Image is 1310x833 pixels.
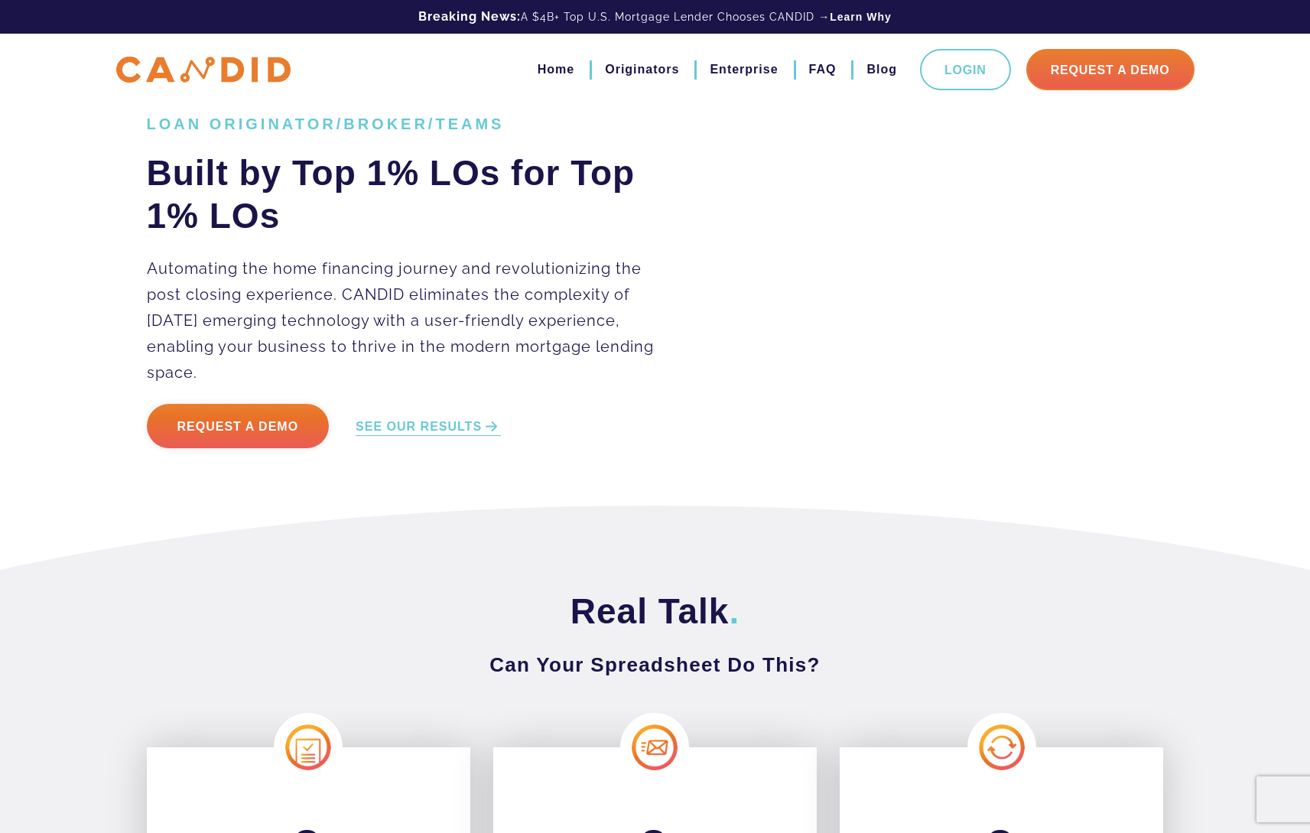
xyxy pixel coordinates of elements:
a: SEE OUR RESULTS [356,418,501,436]
h1: LOAN ORIGINATOR/BROKER/TEAMS [147,115,677,133]
h3: Can Your Spreadsheet Do This? [147,651,1164,678]
a: Request a Demo [147,404,330,448]
img: CANDID APP [116,57,291,83]
b: Breaking News: [418,9,521,24]
a: FAQ [809,57,837,83]
a: Login [920,49,1011,90]
h2: Real Talk [147,590,1164,633]
a: Enterprise [710,57,778,83]
span: . [729,591,740,631]
a: Learn Why [830,9,892,24]
a: Originators [605,57,679,83]
h2: Built by Top 1% LOs for Top 1% LOs [147,151,677,237]
a: Blog [866,57,897,83]
a: Home [538,57,574,83]
p: Automating the home financing journey and revolutionizing the post closing experience. CANDID eli... [147,255,677,386]
a: Request A Demo [1026,49,1195,90]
